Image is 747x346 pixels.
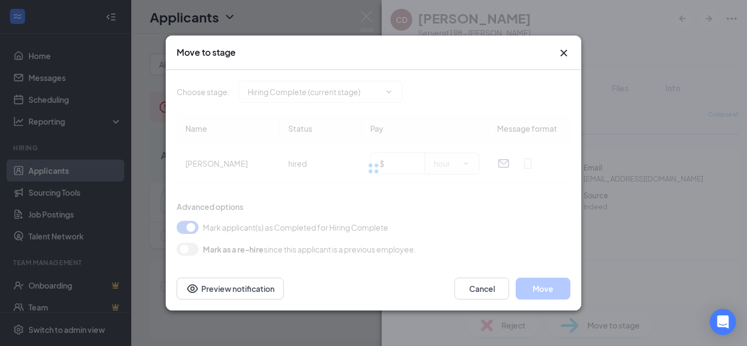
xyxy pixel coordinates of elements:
[557,46,570,60] svg: Cross
[177,46,236,58] h3: Move to stage
[557,46,570,60] button: Close
[186,282,199,295] svg: Eye
[454,278,509,300] button: Cancel
[516,278,570,300] button: Move
[177,278,284,300] button: Preview notificationEye
[710,309,736,335] div: Open Intercom Messenger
